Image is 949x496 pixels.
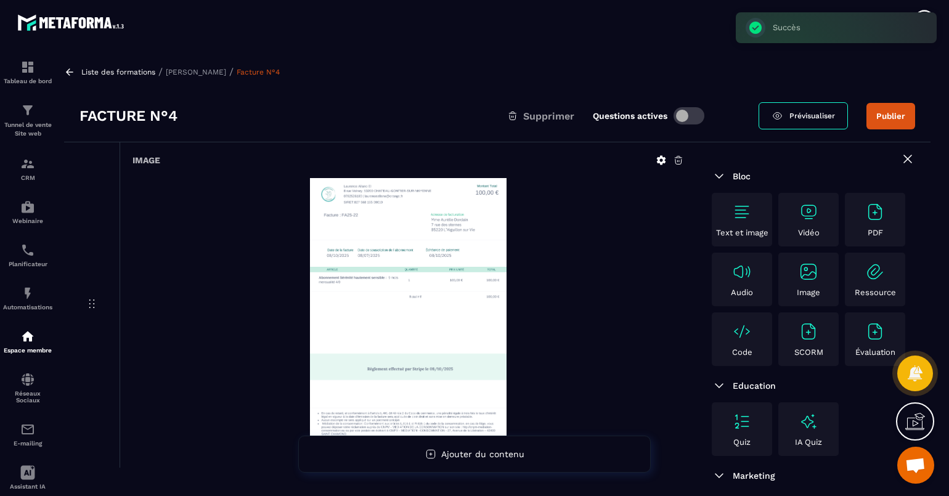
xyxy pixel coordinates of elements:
div: Ouvrir le chat [897,447,934,484]
p: Réseaux Sociaux [3,390,52,404]
img: social-network [20,372,35,387]
p: Text et image [716,228,768,237]
img: text-image no-wrap [732,262,752,282]
p: Planificateur [3,261,52,267]
h6: Image [132,155,160,165]
a: formationformationCRM [3,147,52,190]
p: Webinaire [3,218,52,224]
a: automationsautomationsEspace membre [3,320,52,363]
img: text-image [799,412,818,431]
img: text-image no-wrap [732,322,752,341]
a: schedulerschedulerPlanificateur [3,234,52,277]
p: Vidéo [798,228,820,237]
span: Supprimer [523,110,574,122]
p: Évaluation [855,348,895,357]
p: IA Quiz [795,437,822,447]
img: formation [20,60,35,75]
img: text-image no-wrap [799,322,818,341]
a: emailemailE-mailing [3,413,52,456]
p: Automatisations [3,304,52,311]
img: text-image no-wrap [865,262,885,282]
p: Espace membre [3,347,52,354]
p: Tunnel de vente Site web [3,121,52,138]
img: background [310,178,506,455]
p: Assistant IA [3,483,52,490]
h3: Facture N°4 [79,106,177,126]
p: SCORM [794,348,823,357]
a: automationsautomationsWebinaire [3,190,52,234]
p: Code [732,348,752,357]
span: Marketing [733,471,775,481]
img: text-image no-wrap [799,202,818,222]
a: [PERSON_NAME] [166,68,226,76]
a: Facture N°4 [237,68,280,76]
img: arrow-down [712,169,727,184]
img: arrow-down [712,378,727,393]
a: social-networksocial-networkRéseaux Sociaux [3,363,52,413]
span: Education [733,381,776,391]
span: Ajouter du contenu [441,449,524,459]
p: E-mailing [3,440,52,447]
p: Quiz [733,437,751,447]
span: Bloc [733,171,751,181]
p: CRM [3,174,52,181]
span: / [229,66,234,78]
p: Ressource [855,288,896,297]
p: Audio [731,288,753,297]
img: logo [17,11,128,34]
img: automations [20,286,35,301]
img: text-image no-wrap [865,322,885,341]
a: automationsautomationsAutomatisations [3,277,52,320]
p: Tableau de bord [3,78,52,84]
span: / [158,66,163,78]
a: Prévisualiser [759,102,848,129]
img: automations [20,329,35,344]
a: formationformationTunnel de vente Site web [3,94,52,147]
img: text-image no-wrap [732,202,752,222]
button: Publier [866,103,915,129]
img: formation [20,103,35,118]
img: automations [20,200,35,214]
img: text-image no-wrap [865,202,885,222]
img: text-image no-wrap [732,412,752,431]
img: formation [20,157,35,171]
span: Prévisualiser [789,112,835,120]
img: text-image no-wrap [799,262,818,282]
img: scheduler [20,243,35,258]
img: arrow-down [712,468,727,483]
p: PDF [868,228,883,237]
p: Image [797,288,820,297]
a: Liste des formations [81,68,155,76]
label: Questions actives [593,111,667,121]
img: email [20,422,35,437]
a: formationformationTableau de bord [3,51,52,94]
